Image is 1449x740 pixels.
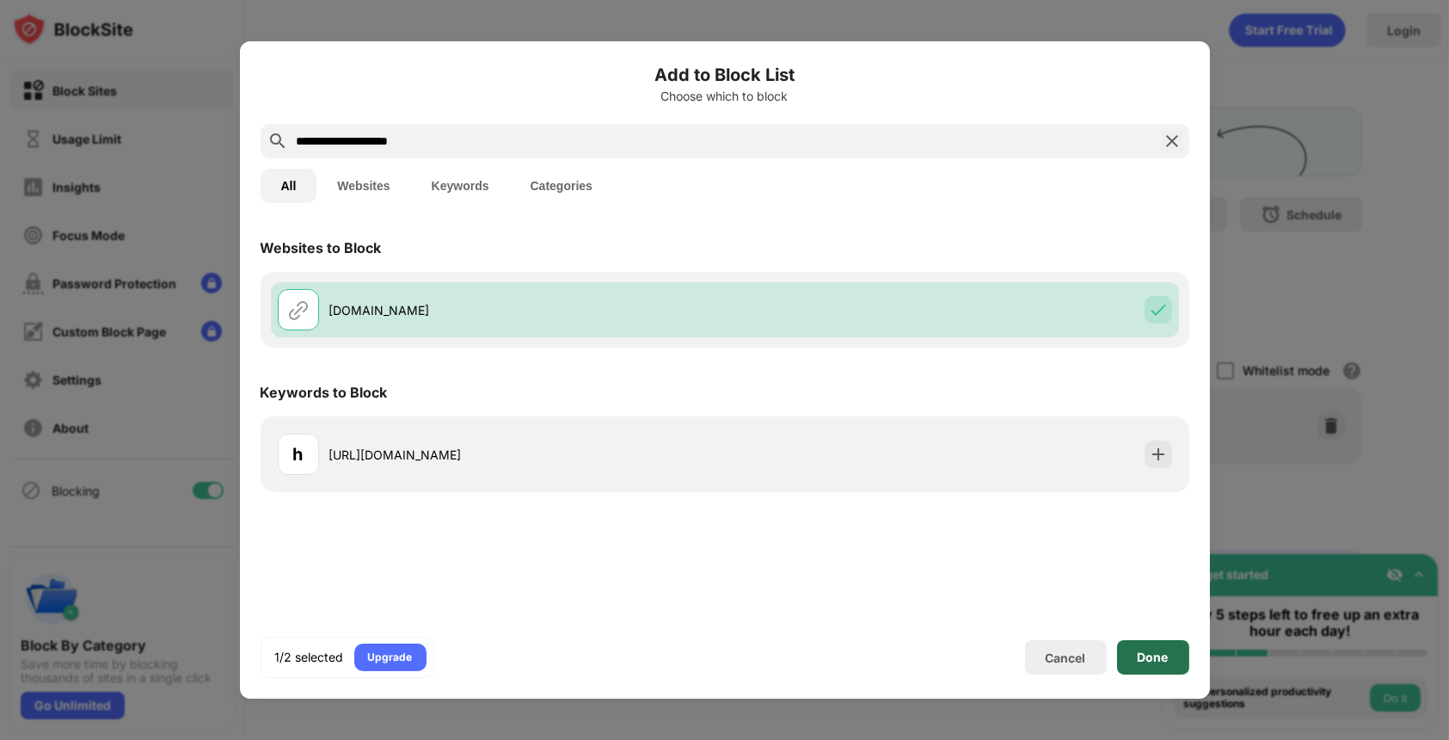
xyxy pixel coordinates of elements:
div: Websites to Block [261,239,382,256]
div: Cancel [1046,651,1086,665]
button: Categories [510,169,613,203]
button: Keywords [411,169,510,203]
div: [DOMAIN_NAME] [329,301,725,319]
div: Keywords to Block [261,384,388,401]
div: h [293,441,304,467]
div: 1/2 selected [275,649,344,666]
img: search.svg [267,131,288,151]
button: Websites [316,169,410,203]
div: [URL][DOMAIN_NAME] [329,446,725,464]
div: Choose which to block [261,89,1189,103]
img: url.svg [288,299,309,320]
img: search-close [1162,131,1182,151]
button: All [261,169,317,203]
div: Done [1138,651,1169,664]
h6: Add to Block List [261,62,1189,88]
div: Upgrade [368,649,413,666]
